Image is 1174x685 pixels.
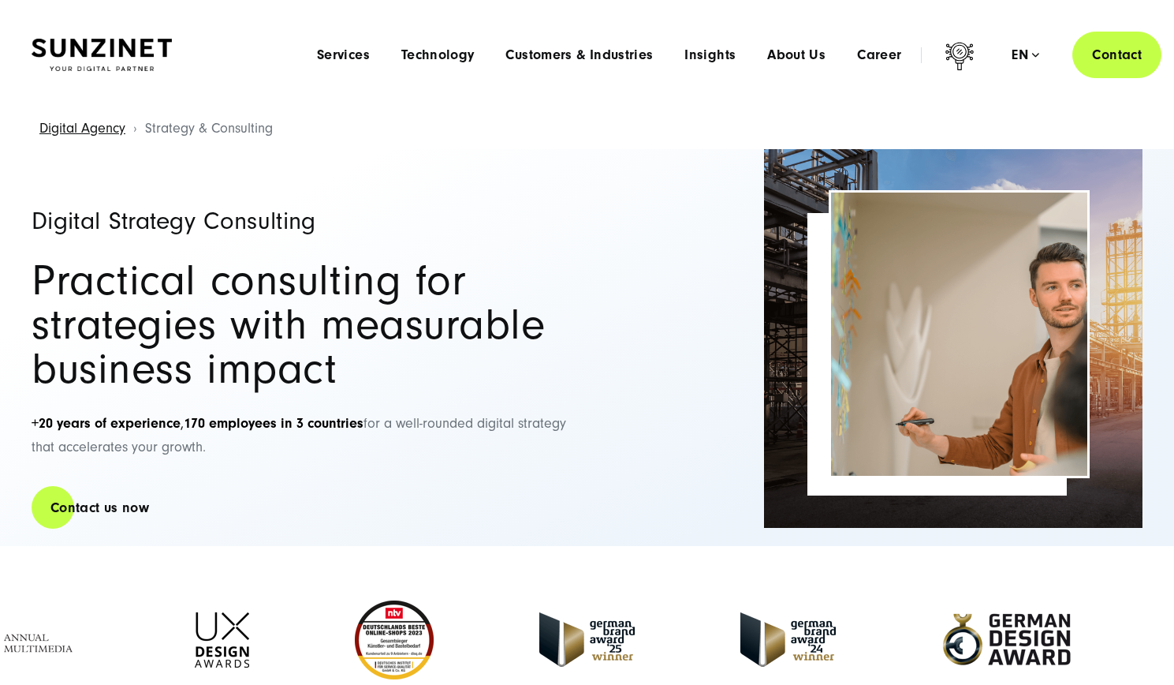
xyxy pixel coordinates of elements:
[32,208,583,234] h1: Digital Strategy Consulting
[184,415,363,432] strong: 170 employees in 3 countries
[831,193,1087,476] img: A young man, holding a marker, delivering a presentation in the boardroom | digital strategy cons...
[32,415,566,456] span: for a well-rounded digital strategy that accelerates your growth.
[317,47,370,63] a: Services
[857,47,901,63] a: Career
[32,39,172,72] img: SUNZINET Full Service Digital Agentur
[355,601,434,679] img: Deutschlands beste Online Shops 2023 - boesner - Kunde - SUNZINET
[767,47,826,63] a: About Us
[32,415,181,432] strong: +20 years of experience
[145,120,273,137] span: Strategy & Consulting
[1012,47,1039,63] div: en
[740,612,836,667] img: German-Brand-Award - fullservice digital agentur SUNZINET
[32,259,583,391] h2: Practical consulting for strategies with measurable business impact
[39,120,125,137] a: Digital Agency
[195,612,249,668] img: UX-Design-Awards - fullservice digital agentur SUNZINET
[539,612,635,667] img: German Brand Award winner 2025 - Full Service Digital Agentur SUNZINET
[764,149,1142,528] img: industrial background with some piping and electrical installations visible | digital strategy co...
[505,47,653,63] a: Customers & Industries
[32,485,168,530] a: Contact us now
[941,612,1072,667] img: German-Design-Award - fullservice digital agentur SUNZINET
[1072,32,1161,78] a: Contact
[32,415,363,432] span: ,
[401,47,475,63] a: Technology
[684,47,736,63] a: Insights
